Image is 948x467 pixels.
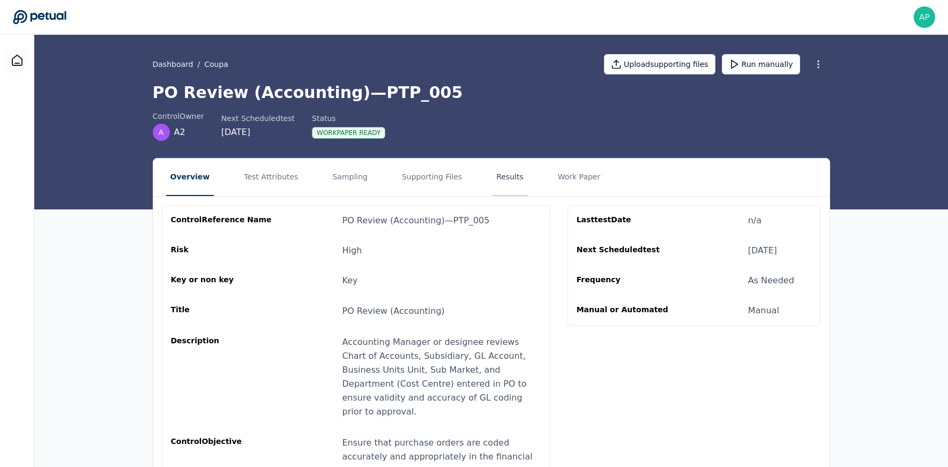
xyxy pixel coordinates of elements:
div: Manual [748,304,779,317]
a: Dashboard [153,59,193,70]
div: Workpaper Ready [312,127,385,139]
div: High [342,244,362,257]
button: Run manually [722,54,800,74]
div: Key [342,274,358,287]
button: Uploadsupporting files [604,54,715,74]
div: [DATE] [748,244,777,257]
a: Dashboard [4,48,30,73]
h1: PO Review (Accounting) — PTP_005 [153,83,830,102]
div: Title [171,304,274,318]
div: control Reference Name [171,214,274,227]
span: PO Review (Accounting) [342,306,445,316]
div: Accounting Manager or designee reviews Chart of Accounts, Subsidiary, GL Account, Business Units ... [342,335,541,419]
button: Sampling [328,159,372,196]
div: Key or non key [171,274,274,287]
div: PO Review (Accounting) — PTP_005 [342,214,490,227]
div: Next Scheduled test [577,244,680,257]
a: Go to Dashboard [13,10,66,25]
div: Manual or Automated [577,304,680,317]
div: Risk [171,244,274,257]
div: control Owner [153,111,204,122]
div: Status [312,113,385,124]
button: Work Paper [554,159,605,196]
button: Coupa [204,59,228,70]
div: Next Scheduled test [221,113,295,124]
div: / [153,59,228,70]
div: Frequency [577,274,680,287]
span: A2 [174,126,185,139]
button: Supporting Files [398,159,466,196]
nav: Tabs [153,159,830,196]
button: Overview [166,159,214,196]
div: [DATE] [221,126,295,139]
div: Description [171,335,274,419]
img: Amritha Pillai [914,6,935,28]
button: Results [492,159,528,196]
button: Test Attributes [240,159,302,196]
div: Last test Date [577,214,680,227]
div: n/a [748,214,762,227]
div: As Needed [748,274,794,287]
span: A [159,127,164,138]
